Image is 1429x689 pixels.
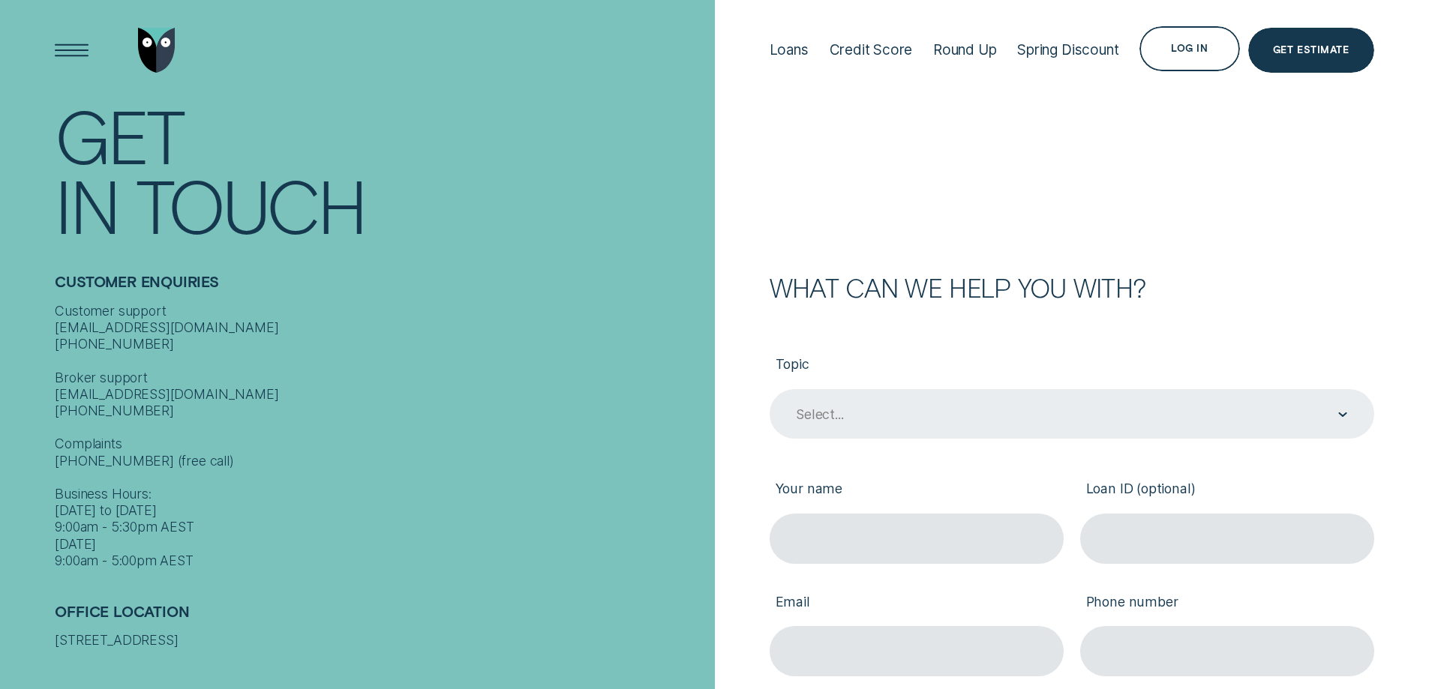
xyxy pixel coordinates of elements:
button: Open Menu [50,28,95,73]
a: Get Estimate [1248,28,1374,73]
label: Loan ID (optional) [1080,468,1374,514]
div: Loans [770,41,809,58]
div: Get [55,100,183,169]
div: Spring Discount [1017,41,1118,58]
div: Touch [136,169,365,239]
label: Your name [770,468,1064,514]
label: Phone number [1080,580,1374,626]
label: Topic [770,343,1374,388]
label: Email [770,580,1064,626]
div: In [55,169,118,239]
div: Customer support [EMAIL_ADDRESS][DOMAIN_NAME] [PHONE_NUMBER] Broker support [EMAIL_ADDRESS][DOMAI... [55,303,706,570]
div: Select... [796,406,843,423]
div: [STREET_ADDRESS] [55,632,706,649]
div: Credit Score [830,41,913,58]
h2: What can we help you with? [770,275,1374,300]
h1: Get In Touch [55,100,706,239]
h2: Office Location [55,603,706,633]
img: Wisr [138,28,176,73]
div: Round Up [933,41,997,58]
button: Log in [1139,26,1239,71]
h2: Customer Enquiries [55,273,706,303]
